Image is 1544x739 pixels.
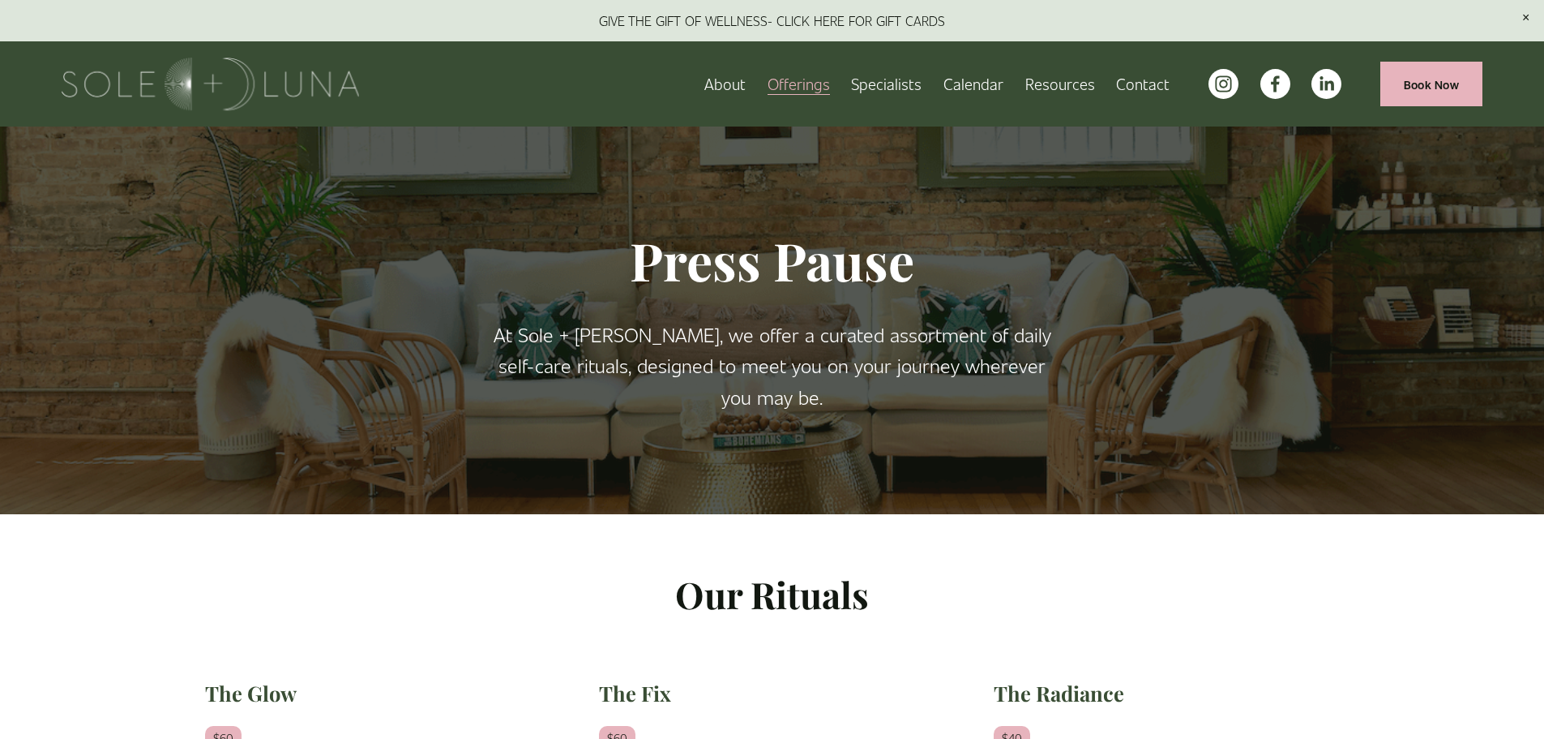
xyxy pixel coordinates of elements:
a: Book Now [1380,62,1482,106]
a: facebook-unauth [1260,69,1290,99]
h2: The Glow [205,680,551,707]
p: At Sole + [PERSON_NAME], we offer a curated assortment of daily self-care rituals, designed to me... [489,319,1056,412]
a: Contact [1116,70,1170,98]
h2: The Radiance [994,680,1340,707]
a: About [704,70,746,98]
a: folder dropdown [1025,70,1095,98]
a: instagram-unauth [1208,69,1238,99]
a: Calendar [943,70,1003,98]
span: Resources [1025,71,1095,97]
h1: Press Pause [489,229,1056,293]
p: Our Rituals [205,565,1340,624]
a: folder dropdown [768,70,830,98]
span: Offerings [768,71,830,97]
img: Sole + Luna [62,58,359,110]
a: Specialists [851,70,922,98]
h2: The Fix [599,680,945,707]
a: LinkedIn [1311,69,1341,99]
